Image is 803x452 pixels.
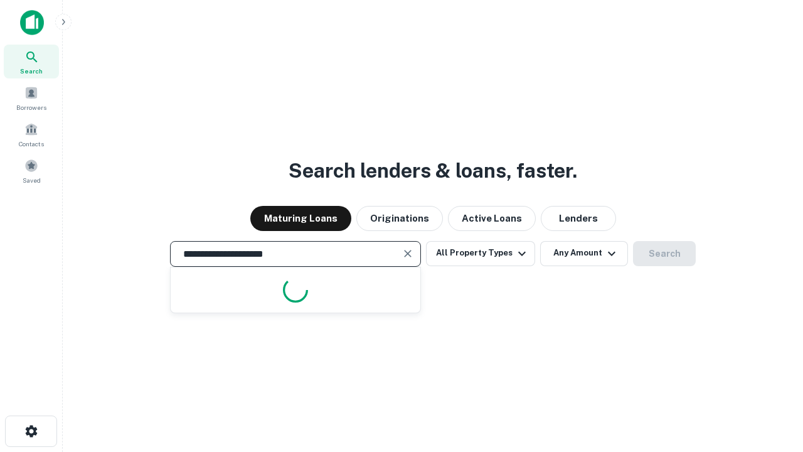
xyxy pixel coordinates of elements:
[356,206,443,231] button: Originations
[426,241,535,266] button: All Property Types
[20,66,43,76] span: Search
[4,45,59,78] a: Search
[740,352,803,412] iframe: Chat Widget
[540,241,628,266] button: Any Amount
[4,154,59,188] a: Saved
[250,206,351,231] button: Maturing Loans
[399,245,417,262] button: Clear
[20,10,44,35] img: capitalize-icon.png
[4,117,59,151] a: Contacts
[4,81,59,115] a: Borrowers
[448,206,536,231] button: Active Loans
[23,175,41,185] span: Saved
[19,139,44,149] span: Contacts
[541,206,616,231] button: Lenders
[16,102,46,112] span: Borrowers
[289,156,577,186] h3: Search lenders & loans, faster.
